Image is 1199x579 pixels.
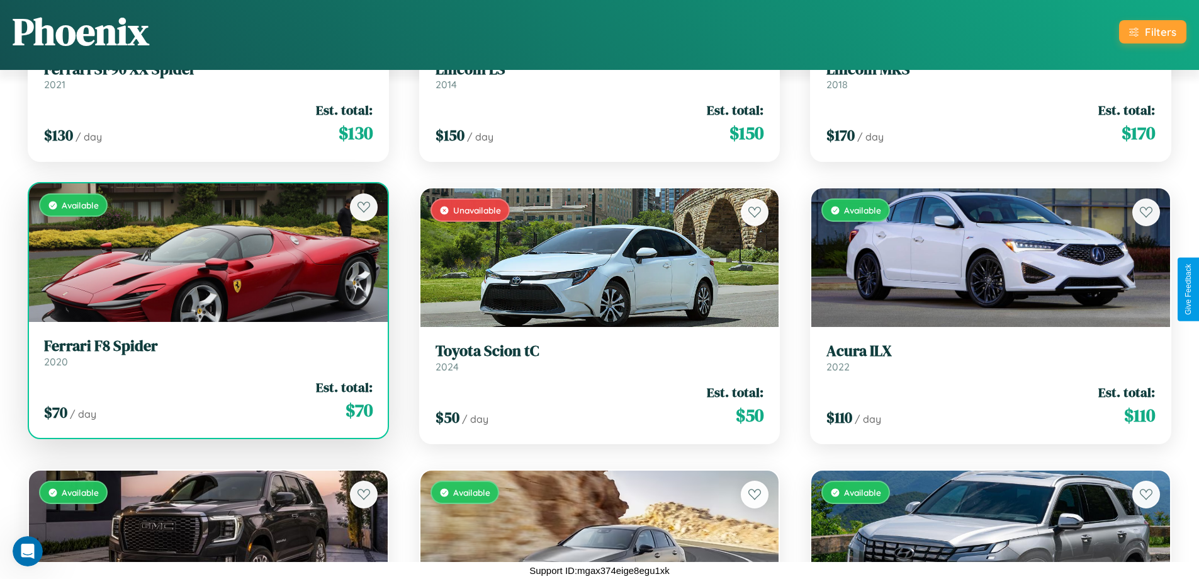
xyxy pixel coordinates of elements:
[844,205,881,215] span: Available
[736,403,763,428] span: $ 50
[1122,120,1155,146] span: $ 170
[453,487,490,498] span: Available
[44,337,373,368] a: Ferrari F8 Spider2020
[826,407,852,428] span: $ 110
[346,398,373,423] span: $ 70
[826,125,855,146] span: $ 170
[44,78,65,91] span: 2021
[855,413,881,425] span: / day
[44,402,67,423] span: $ 70
[436,78,457,91] span: 2014
[529,562,670,579] p: Support ID: mgax374eige8egu1xk
[857,130,884,143] span: / day
[844,487,881,498] span: Available
[44,337,373,355] h3: Ferrari F8 Spider
[44,60,373,91] a: Ferrari SF90 XX Spider2021
[1184,264,1193,315] div: Give Feedback
[316,378,373,396] span: Est. total:
[826,360,850,373] span: 2022
[436,60,764,91] a: Lincoln LS2014
[13,536,43,566] iframe: Intercom live chat
[436,125,464,146] span: $ 150
[13,6,149,57] h1: Phoenix
[70,408,96,420] span: / day
[436,407,459,428] span: $ 50
[436,342,764,360] h3: Toyota Scion tC
[826,60,1155,91] a: Lincoln MKS2018
[1098,101,1155,119] span: Est. total:
[339,120,373,146] span: $ 130
[462,413,488,425] span: / day
[729,120,763,146] span: $ 150
[1119,20,1186,43] button: Filters
[826,342,1155,373] a: Acura ILX2022
[316,101,373,119] span: Est. total:
[467,130,493,143] span: / day
[44,355,68,368] span: 2020
[826,78,848,91] span: 2018
[707,101,763,119] span: Est. total:
[44,125,73,146] span: $ 130
[76,130,102,143] span: / day
[1098,383,1155,401] span: Est. total:
[1145,25,1176,38] div: Filters
[62,200,99,210] span: Available
[1124,403,1155,428] span: $ 110
[826,342,1155,360] h3: Acura ILX
[707,383,763,401] span: Est. total:
[436,360,459,373] span: 2024
[62,487,99,498] span: Available
[453,205,501,215] span: Unavailable
[436,342,764,373] a: Toyota Scion tC2024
